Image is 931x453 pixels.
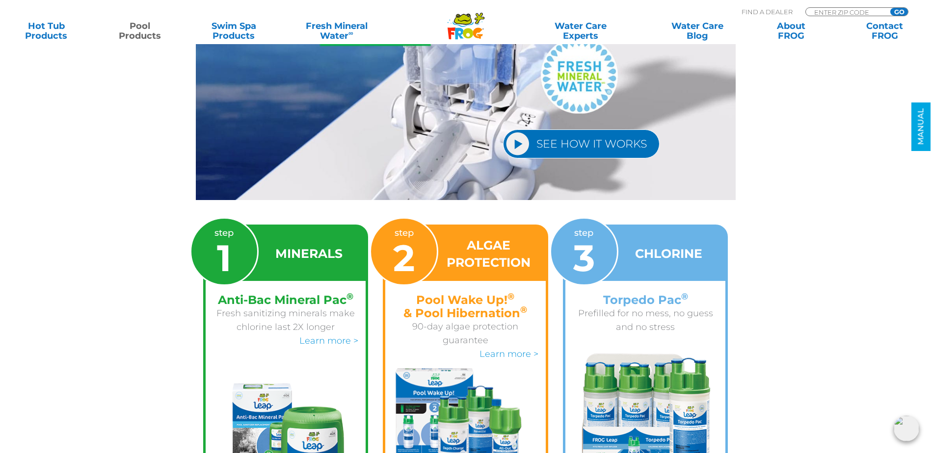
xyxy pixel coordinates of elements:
h4: Anti-Bac Mineral Pac [213,293,359,306]
span: 3 [573,235,595,280]
h3: ALGAE PROTECTION [444,237,533,271]
input: Zip Code Form [813,8,879,16]
span: 2 [393,235,415,280]
sup: ∞ [348,29,353,37]
a: Hot TubProducts [10,21,83,41]
h4: Pool Wake Up! & Pool Hibernation [393,293,538,320]
a: Swim SpaProducts [197,21,270,41]
input: GO [890,8,908,16]
a: AboutFROG [754,21,827,41]
a: ContactFROG [848,21,921,41]
sup: ® [520,304,527,315]
p: Find A Dealer [742,7,793,16]
a: SEE HOW IT WORKS [503,129,660,158]
p: step [573,226,595,277]
span: 1 [217,235,231,280]
sup: ® [507,291,514,302]
h3: MINERALS [275,245,343,262]
a: PoolProducts [104,21,177,41]
sup: ® [346,291,353,302]
a: Fresh MineralWater∞ [291,21,382,41]
a: Water CareExperts [522,21,640,41]
h4: Torpedo Pac [573,293,718,306]
p: Prefilled for no mess, no guess and no stress [573,306,718,334]
p: step [214,226,234,277]
p: 90-day algae protection guarantee [393,320,538,347]
h3: CHLORINE [635,245,702,262]
a: Learn more > [479,349,538,359]
a: MANUAL [911,102,931,151]
p: step [393,226,415,277]
a: Learn more > [299,335,358,346]
p: Fresh sanitizing minerals make chlorine last 2X longer [213,306,359,334]
sup: ® [681,291,688,302]
img: openIcon [894,416,919,441]
a: Water CareBlog [661,21,734,41]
